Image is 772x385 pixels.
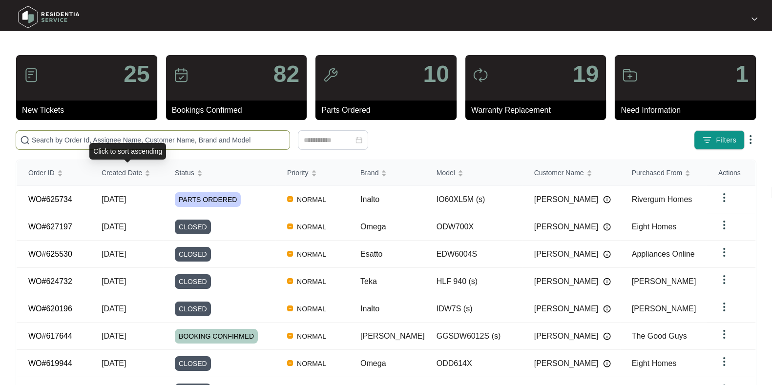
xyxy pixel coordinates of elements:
[534,358,599,369] span: [PERSON_NAME]
[293,221,330,233] span: NORMAL
[323,67,338,83] img: icon
[632,304,696,313] span: [PERSON_NAME]
[632,359,677,367] span: Eight Homes
[175,302,211,316] span: CLOSED
[23,67,39,83] img: icon
[423,62,449,86] p: 10
[360,195,379,203] span: Inalto
[175,274,211,289] span: CLOSED
[620,160,718,186] th: Purchased From
[32,135,286,145] input: Search by Order Id, Assignee Name, Customer Name, Brand and Model
[102,250,126,258] span: [DATE]
[632,195,692,203] span: Rivergum Homes
[603,223,611,231] img: Info icon
[603,360,611,367] img: Info icon
[28,332,72,340] a: WO#617644
[293,330,330,342] span: NORMAL
[694,130,745,150] button: filter iconFilters
[15,2,83,32] img: residentia service logo
[718,246,730,258] img: dropdown arrow
[287,278,293,284] img: Vercel Logo
[293,358,330,369] span: NORMAL
[534,303,599,315] span: [PERSON_NAME]
[425,295,522,323] td: IDW7S (s)
[425,268,522,295] td: HLF 940 (s)
[425,213,522,241] td: ODW700X
[102,332,126,340] span: [DATE]
[175,247,211,262] span: CLOSED
[425,323,522,350] td: GGSDW6012S (s)
[621,104,756,116] p: Need Information
[718,328,730,340] img: dropdown arrow
[293,303,330,315] span: NORMAL
[349,160,425,186] th: Brand
[172,104,307,116] p: Bookings Confirmed
[22,104,157,116] p: New Tickets
[28,223,72,231] a: WO#627197
[175,356,211,371] span: CLOSED
[603,305,611,313] img: Info icon
[360,277,377,285] span: Teka
[28,359,72,367] a: WO#619944
[603,332,611,340] img: Info icon
[28,250,72,258] a: WO#625530
[28,167,55,178] span: Order ID
[124,62,149,86] p: 25
[471,104,606,116] p: Warranty Replacement
[534,248,599,260] span: [PERSON_NAME]
[534,167,584,178] span: Customer Name
[360,304,379,313] span: Inalto
[28,195,72,203] a: WO#625734
[360,223,386,231] span: Omega
[287,360,293,366] img: Vercel Logo
[632,277,696,285] span: [PERSON_NAME]
[163,160,275,186] th: Status
[287,305,293,311] img: Vercel Logo
[707,160,755,186] th: Actions
[102,277,126,285] span: [DATE]
[360,250,382,258] span: Esatto
[534,276,599,287] span: [PERSON_NAME]
[622,67,638,83] img: icon
[293,248,330,260] span: NORMAL
[534,221,599,233] span: [PERSON_NAME]
[522,160,620,186] th: Customer Name
[102,195,126,203] span: [DATE]
[360,332,425,340] span: [PERSON_NAME]
[718,274,730,285] img: dropdown arrow
[321,104,457,116] p: Parts Ordered
[173,67,189,83] img: icon
[287,251,293,257] img: Vercel Logo
[102,359,126,367] span: [DATE]
[718,192,730,203] img: dropdown arrow
[718,301,730,313] img: dropdown arrow
[534,194,599,205] span: [PERSON_NAME]
[632,332,687,340] span: The Good Guys
[102,223,126,231] span: [DATE]
[425,186,522,213] td: IO60XL5M (s)
[102,167,142,178] span: Created Date
[360,167,378,178] span: Brand
[293,276,330,287] span: NORMAL
[437,167,455,178] span: Model
[175,167,194,178] span: Status
[360,359,386,367] span: Omega
[28,277,72,285] a: WO#624732
[751,17,757,21] img: dropdown arrow
[632,250,695,258] span: Appliances Online
[287,223,293,229] img: Vercel Logo
[716,135,736,145] span: Filters
[175,192,241,207] span: PARTS ORDERED
[425,160,522,186] th: Model
[287,333,293,339] img: Vercel Logo
[287,167,309,178] span: Priority
[735,62,749,86] p: 1
[745,134,756,145] img: dropdown arrow
[718,356,730,367] img: dropdown arrow
[17,160,90,186] th: Order ID
[632,167,682,178] span: Purchased From
[425,241,522,268] td: EDW6004S
[175,220,211,234] span: CLOSED
[603,250,611,258] img: Info icon
[603,278,611,285] img: Info icon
